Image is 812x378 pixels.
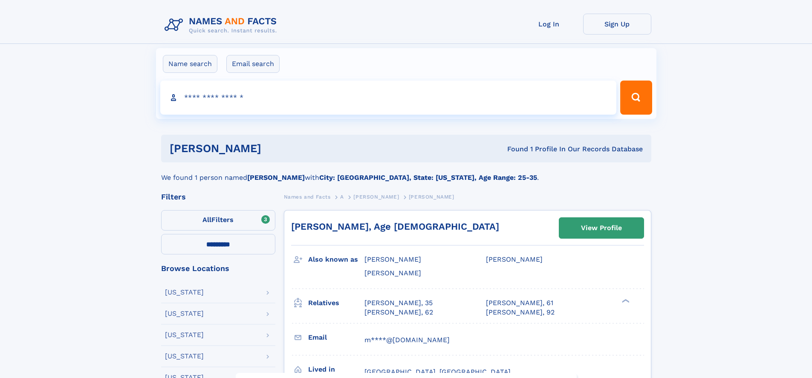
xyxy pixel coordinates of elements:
[581,218,622,238] div: View Profile
[161,210,275,231] label: Filters
[486,298,553,308] a: [PERSON_NAME], 61
[384,144,643,154] div: Found 1 Profile In Our Records Database
[161,162,651,183] div: We found 1 person named with .
[364,269,421,277] span: [PERSON_NAME]
[340,191,344,202] a: A
[319,173,537,182] b: City: [GEOGRAPHIC_DATA], State: [US_STATE], Age Range: 25-35
[161,193,275,201] div: Filters
[161,14,284,37] img: Logo Names and Facts
[165,289,204,296] div: [US_STATE]
[202,216,211,224] span: All
[364,255,421,263] span: [PERSON_NAME]
[308,362,364,377] h3: Lived in
[291,221,499,232] a: [PERSON_NAME], Age [DEMOGRAPHIC_DATA]
[409,194,454,200] span: [PERSON_NAME]
[308,296,364,310] h3: Relatives
[353,191,399,202] a: [PERSON_NAME]
[515,14,583,35] a: Log In
[559,218,644,238] a: View Profile
[226,55,280,73] label: Email search
[165,310,204,317] div: [US_STATE]
[364,368,511,376] span: [GEOGRAPHIC_DATA], [GEOGRAPHIC_DATA]
[247,173,305,182] b: [PERSON_NAME]
[165,353,204,360] div: [US_STATE]
[284,191,331,202] a: Names and Facts
[340,194,344,200] span: A
[583,14,651,35] a: Sign Up
[364,308,433,317] a: [PERSON_NAME], 62
[170,143,384,154] h1: [PERSON_NAME]
[353,194,399,200] span: [PERSON_NAME]
[486,255,543,263] span: [PERSON_NAME]
[620,298,630,303] div: ❯
[165,332,204,338] div: [US_STATE]
[160,81,617,115] input: search input
[161,265,275,272] div: Browse Locations
[620,81,652,115] button: Search Button
[163,55,217,73] label: Name search
[308,330,364,345] h3: Email
[364,298,433,308] a: [PERSON_NAME], 35
[308,252,364,267] h3: Also known as
[486,308,555,317] a: [PERSON_NAME], 92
